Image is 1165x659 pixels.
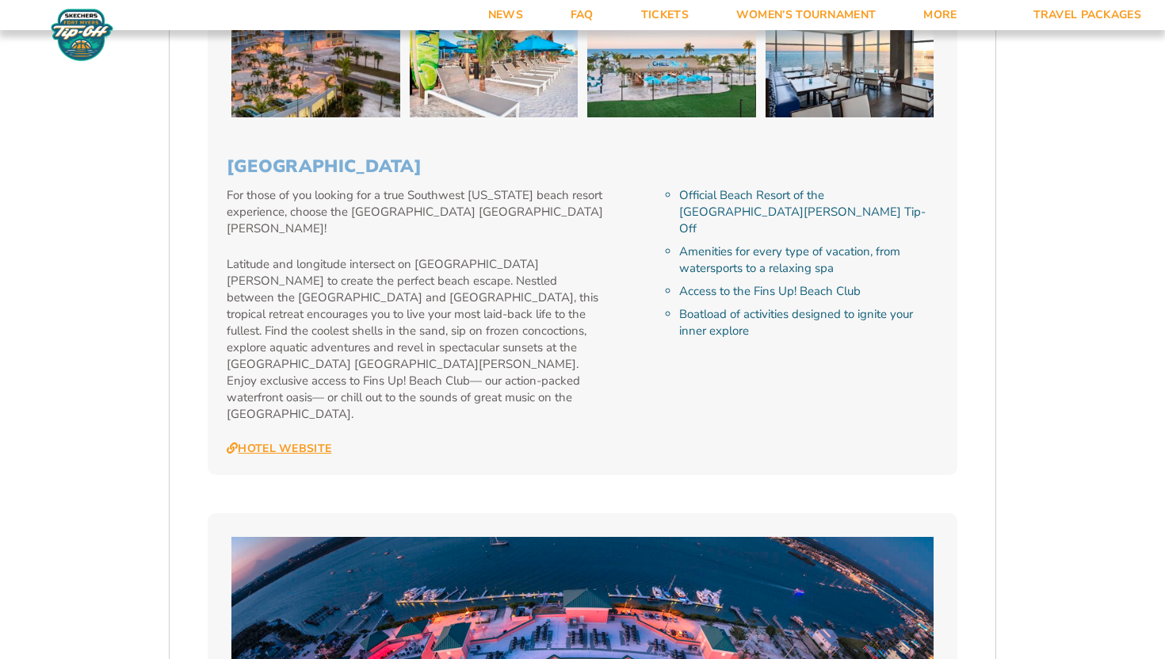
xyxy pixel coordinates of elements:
a: Hotel Website [227,442,331,456]
li: Official Beach Resort of the [GEOGRAPHIC_DATA][PERSON_NAME] Tip-Off [679,187,938,237]
li: Boatload of activities designed to ignite your inner explore [679,306,938,339]
h3: [GEOGRAPHIC_DATA] [227,156,938,177]
p: For those of you looking for a true Southwest [US_STATE] beach resort experience, choose the [GEO... [227,187,606,237]
li: Access to the Fins Up! Beach Club [679,283,938,300]
img: Fort Myers Tip-Off [48,8,116,62]
li: Amenities for every type of vacation, from watersports to a relaxing spa [679,243,938,277]
p: Latitude and longitude intersect on [GEOGRAPHIC_DATA][PERSON_NAME] to create the perfect beach es... [227,256,606,423]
